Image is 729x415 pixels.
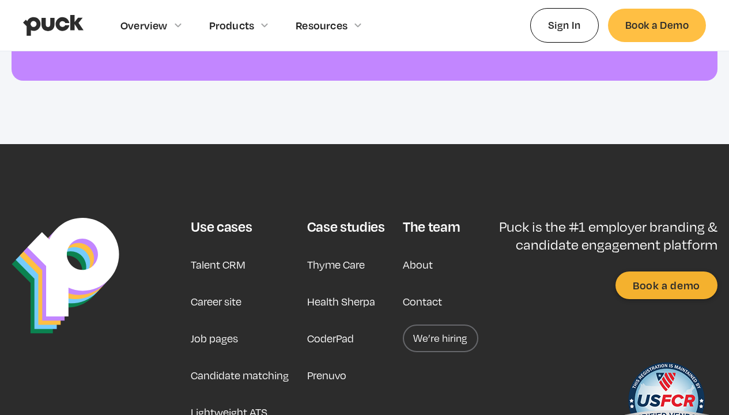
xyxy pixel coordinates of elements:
[296,19,347,32] div: Resources
[191,218,252,235] div: Use cases
[608,9,706,41] a: Book a Demo
[403,218,460,235] div: The team
[403,325,478,352] a: We’re hiring
[307,251,365,278] a: Thyme Care
[307,288,375,315] a: Health Sherpa
[191,361,289,389] a: Candidate matching
[530,8,599,42] a: Sign In
[615,271,717,299] a: Book a demo
[307,325,354,352] a: CoderPad
[120,19,168,32] div: Overview
[307,361,346,389] a: Prenuvo
[191,251,245,278] a: Talent CRM
[12,218,119,334] img: Puck Logo
[191,288,241,315] a: Career site
[490,218,717,253] p: Puck is the #1 employer branding & candidate engagement platform
[209,19,255,32] div: Products
[403,251,433,278] a: About
[191,325,238,352] a: Job pages
[403,288,442,315] a: Contact
[307,218,385,235] div: Case studies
